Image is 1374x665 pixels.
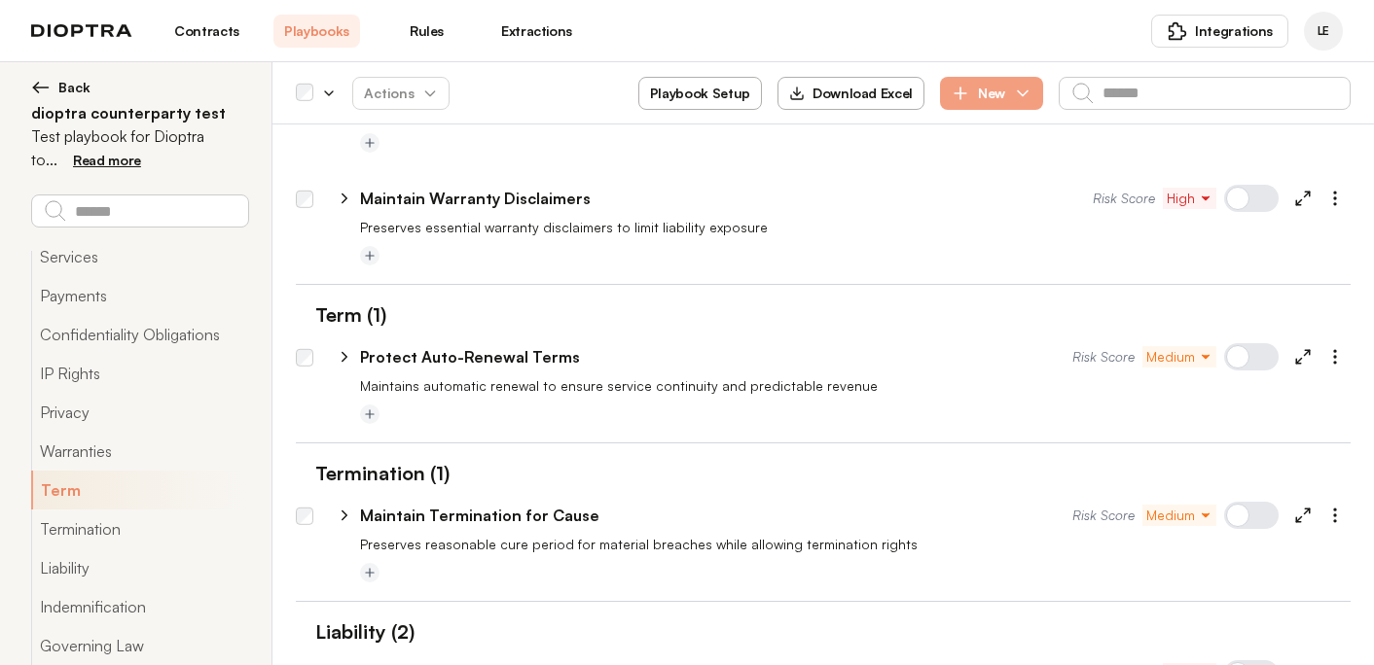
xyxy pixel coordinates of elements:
p: Maintain Warranty Disclaimers [360,187,591,210]
span: Risk Score [1072,347,1135,367]
button: Warranties [31,432,248,471]
button: Integrations [1151,15,1288,48]
span: Medium [1146,506,1212,525]
span: Medium [1146,347,1212,367]
img: puzzle [1168,21,1187,41]
button: Back [31,78,248,97]
h1: Termination (1) [296,459,450,488]
p: Preserves reasonable cure period for material breaches while allowing termination rights [360,535,1351,554]
button: Governing Law [31,626,248,665]
a: Extractions [493,15,580,48]
span: ... [46,150,57,169]
button: Medium [1142,346,1216,367]
button: Services [31,237,248,276]
button: Add tag [360,246,380,265]
button: Payments [31,276,248,315]
p: Maintains automatic renewal to ensure service continuity and predictable revenue [360,376,1351,396]
h2: dioptra counterparty test [31,101,248,124]
div: Laurie Ehrlich [1304,12,1343,51]
button: Add tag [360,133,380,153]
button: Download Excel [777,77,924,110]
a: Contracts [163,15,250,48]
button: Medium [1142,505,1216,526]
button: Add tag [360,404,380,424]
p: Test playbook for Dioptra to [31,124,248,171]
button: Liability [31,548,248,587]
p: Preserves essential warranty disclaimers to limit liability exposure [360,218,1351,237]
span: Risk Score [1093,189,1155,208]
button: Actions [352,77,450,110]
p: Maintain Termination for Cause [360,504,599,527]
div: Select all [296,85,313,102]
button: Playbook Setup [638,77,762,110]
img: logo [31,24,132,38]
button: Add tag [360,563,380,582]
h1: Liability (2) [296,617,415,647]
span: Read more [73,152,141,168]
button: Indemnification [31,587,248,626]
button: New [940,77,1043,110]
span: LE [1318,23,1329,39]
a: Playbooks [273,15,360,48]
button: High [1163,188,1216,209]
button: Termination [31,509,248,548]
img: left arrow [31,78,51,97]
button: Term [31,471,248,509]
button: Confidentiality Obligations [31,315,248,354]
span: Back [58,78,90,97]
button: Privacy [31,393,248,432]
button: IP Rights [31,354,248,393]
h1: Term (1) [296,300,386,330]
span: Risk Score [1072,506,1135,525]
a: Rules [383,15,470,48]
p: Protect Auto-Renewal Terms [360,345,580,368]
span: Actions [348,76,453,111]
span: Integrations [1195,21,1273,41]
span: High [1167,189,1212,208]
